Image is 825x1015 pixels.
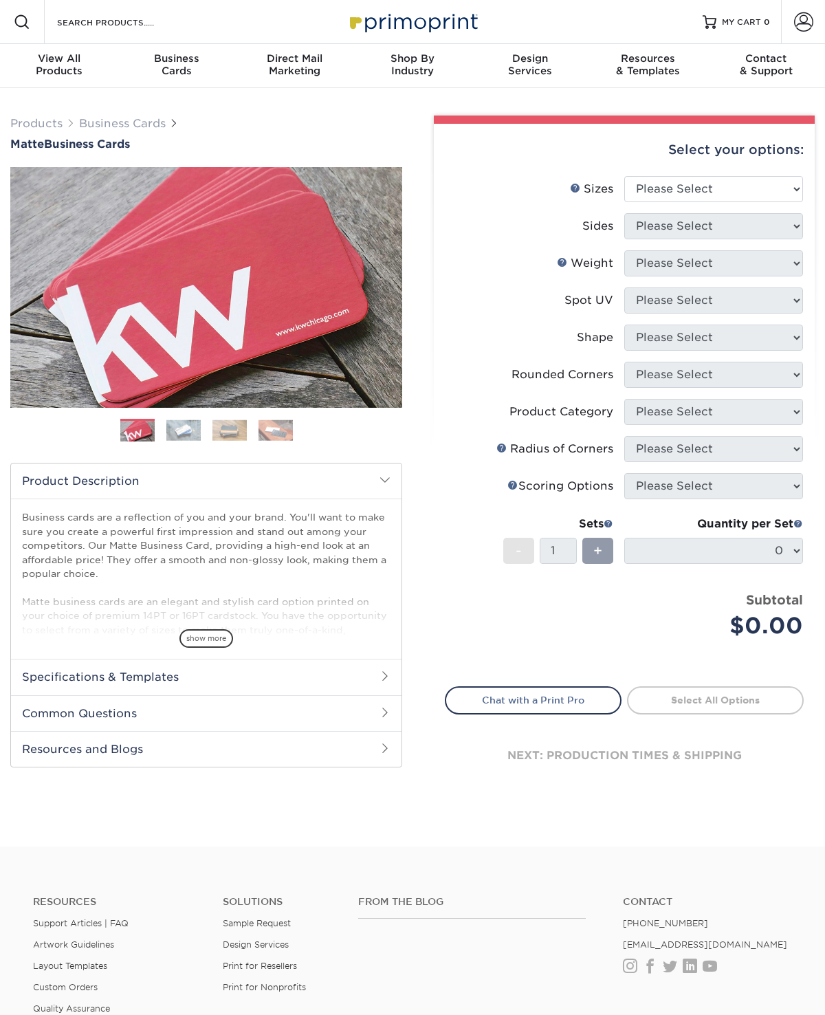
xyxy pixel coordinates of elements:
div: Sizes [570,181,613,197]
img: Matte 01 [10,91,402,483]
span: Business [118,52,235,65]
div: Shape [577,329,613,346]
div: Services [472,52,589,77]
span: show more [179,629,233,648]
strong: Subtotal [746,592,803,607]
div: Rounded Corners [511,367,613,383]
a: Sample Request [223,918,291,928]
a: Artwork Guidelines [33,939,114,950]
input: SEARCH PRODUCTS..... [56,14,190,30]
div: Product Category [509,404,613,420]
h2: Resources and Blogs [11,731,401,767]
span: 0 [764,17,770,27]
h2: Product Description [11,463,401,499]
h2: Specifications & Templates [11,659,401,695]
a: Custom Orders [33,982,98,992]
div: & Templates [589,52,707,77]
a: Products [10,117,63,130]
a: Select All Options [627,686,804,714]
h4: Solutions [223,896,338,908]
div: Select your options: [445,124,804,176]
div: Cards [118,52,235,77]
span: - [516,541,522,561]
a: [EMAIL_ADDRESS][DOMAIN_NAME] [623,939,787,950]
a: [PHONE_NUMBER] [623,918,708,928]
img: Business Cards 01 [120,414,155,448]
div: $0.00 [635,609,803,642]
span: Direct Mail [236,52,353,65]
div: Industry [353,52,471,77]
a: Shop ByIndustry [353,44,471,88]
span: Resources [589,52,707,65]
div: Radius of Corners [496,441,613,457]
span: + [593,541,602,561]
p: Business cards are a reflection of you and your brand. You'll want to make sure you create a powe... [22,510,390,706]
a: DesignServices [472,44,589,88]
span: Contact [707,52,825,65]
img: Business Cards 04 [258,419,293,441]
div: Quantity per Set [624,516,803,532]
img: Primoprint [344,7,481,36]
h1: Business Cards [10,138,402,151]
span: Design [472,52,589,65]
div: Scoring Options [507,478,613,494]
a: Print for Resellers [223,961,297,971]
h2: Common Questions [11,695,401,731]
a: Print for Nonprofits [223,982,306,992]
a: MatteBusiness Cards [10,138,402,151]
a: Support Articles | FAQ [33,918,129,928]
span: Shop By [353,52,471,65]
a: Layout Templates [33,961,107,971]
img: Business Cards 02 [166,419,201,441]
div: next: production times & shipping [445,714,804,797]
div: Weight [557,255,613,272]
a: Design Services [223,939,289,950]
a: Direct MailMarketing [236,44,353,88]
span: Matte [10,138,44,151]
img: Business Cards 03 [212,419,247,441]
a: Contact& Support [707,44,825,88]
span: MY CART [722,17,761,28]
div: Sets [503,516,613,532]
h4: From the Blog [358,896,586,908]
a: BusinessCards [118,44,235,88]
div: Spot UV [564,292,613,309]
a: Business Cards [79,117,166,130]
a: Resources& Templates [589,44,707,88]
h4: Resources [33,896,202,908]
div: & Support [707,52,825,77]
a: Chat with a Print Pro [445,686,621,714]
a: Quality Assurance [33,1003,110,1014]
a: Contact [623,896,792,908]
div: Sides [582,218,613,234]
div: Marketing [236,52,353,77]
